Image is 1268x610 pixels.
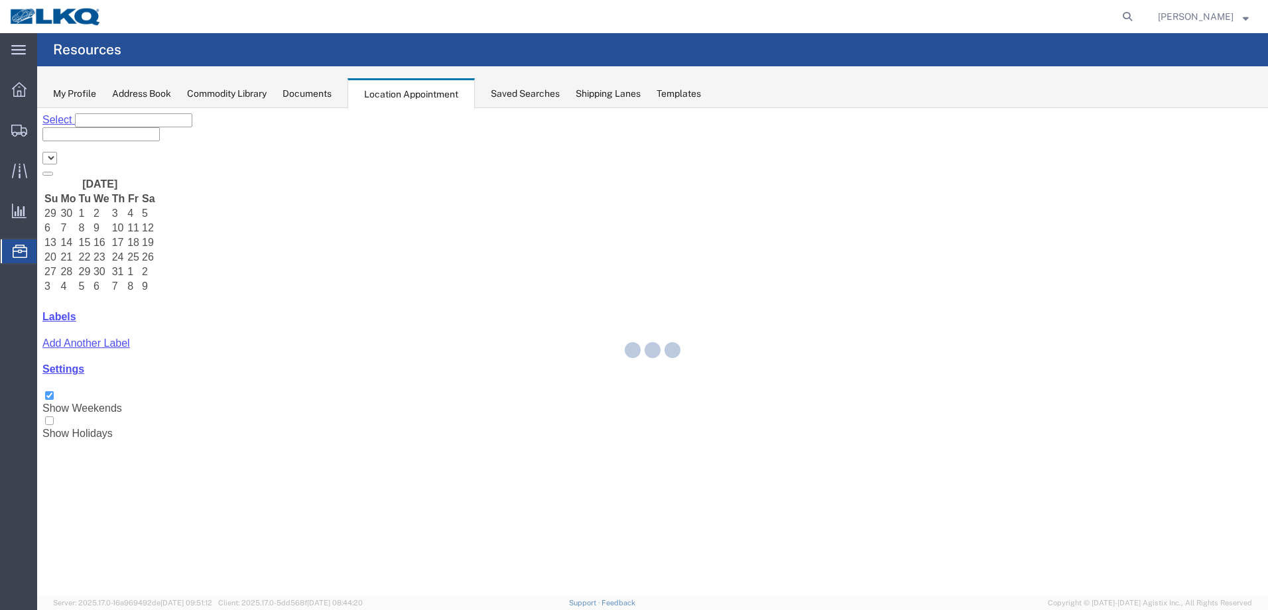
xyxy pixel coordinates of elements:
[5,282,85,306] label: Show Weekends
[7,113,21,127] td: 6
[5,6,34,17] span: Select
[5,6,38,17] a: Select
[74,172,89,185] td: 7
[74,99,89,112] td: 3
[56,157,73,170] td: 30
[90,99,103,112] td: 4
[112,87,171,101] div: Address Book
[218,599,363,607] span: Client: 2025.17.0-5dd568f
[160,599,212,607] span: [DATE] 09:51:12
[657,87,701,101] div: Templates
[41,128,54,141] td: 15
[8,308,17,317] input: Show Holidays
[283,87,332,101] div: Documents
[348,78,475,109] div: Location Appointment
[104,113,119,127] td: 12
[7,143,21,156] td: 20
[41,172,54,185] td: 5
[74,128,89,141] td: 17
[90,84,103,97] th: Fr
[23,157,39,170] td: 28
[56,172,73,185] td: 6
[23,70,103,83] th: [DATE]
[7,157,21,170] td: 27
[53,33,121,66] h4: Resources
[491,87,560,101] div: Saved Searches
[7,84,21,97] th: Su
[23,84,39,97] th: Mo
[74,113,89,127] td: 10
[90,143,103,156] td: 25
[74,84,89,97] th: Th
[23,172,39,185] td: 4
[41,113,54,127] td: 8
[104,84,119,97] th: Sa
[74,143,89,156] td: 24
[7,128,21,141] td: 13
[9,7,102,27] img: logo
[569,599,602,607] a: Support
[104,157,119,170] td: 2
[53,87,96,101] div: My Profile
[1048,597,1252,609] span: Copyright © [DATE]-[DATE] Agistix Inc., All Rights Reserved
[90,128,103,141] td: 18
[74,157,89,170] td: 31
[41,143,54,156] td: 22
[104,99,119,112] td: 5
[41,157,54,170] td: 29
[104,172,119,185] td: 9
[1157,9,1249,25] button: [PERSON_NAME]
[90,113,103,127] td: 11
[41,99,54,112] td: 1
[5,203,39,214] a: Labels
[5,229,93,241] a: Add Another Label
[104,143,119,156] td: 26
[23,143,39,156] td: 21
[104,128,119,141] td: 19
[7,172,21,185] td: 3
[23,128,39,141] td: 14
[5,308,76,331] label: Show Holidays
[90,157,103,170] td: 1
[90,172,103,185] td: 8
[56,113,73,127] td: 9
[187,87,267,101] div: Commodity Library
[56,99,73,112] td: 2
[576,87,641,101] div: Shipping Lanes
[602,599,635,607] a: Feedback
[23,113,39,127] td: 7
[8,283,17,292] input: Show Weekends
[41,84,54,97] th: Tu
[53,599,212,607] span: Server: 2025.17.0-16a969492de
[23,99,39,112] td: 30
[56,128,73,141] td: 16
[5,255,47,267] a: Settings
[307,599,363,607] span: [DATE] 08:44:20
[7,99,21,112] td: 29
[56,84,73,97] th: We
[56,143,73,156] td: 23
[1158,9,1234,24] span: Ryan Gledhill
